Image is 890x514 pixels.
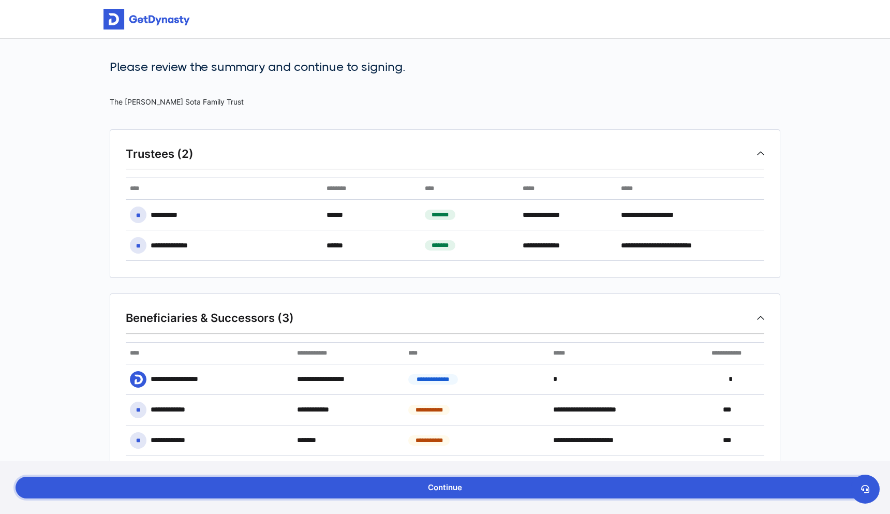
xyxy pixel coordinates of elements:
span: Beneficiaries & Successors (3) [126,311,294,326]
h2: Please review the summary and continue to signing. [110,60,780,74]
img: Get started for free with Dynasty Trust Company [103,9,190,30]
span: The [PERSON_NAME] Sota Family Trust [110,97,780,106]
button: Continue [16,477,874,498]
span: Trustees (2) [126,146,194,161]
